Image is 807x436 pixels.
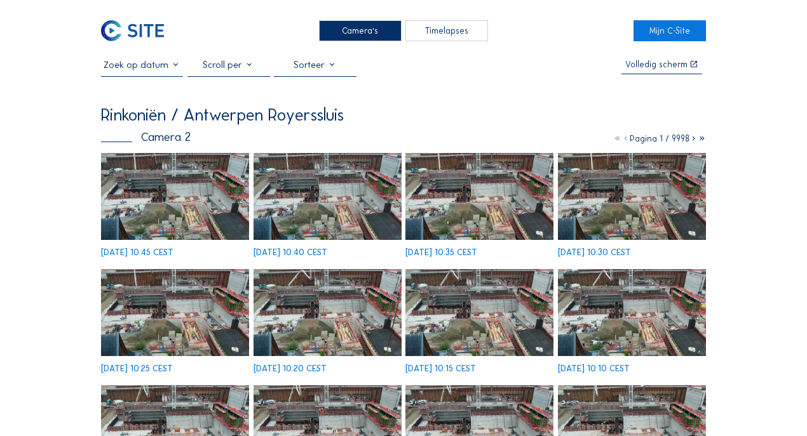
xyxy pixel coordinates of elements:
div: Camera 2 [101,131,191,143]
span: Pagina 1 / 9998 [630,133,689,144]
div: [DATE] 10:45 CEST [101,248,173,256]
div: [DATE] 10:35 CEST [405,248,477,256]
img: image_52725794 [254,269,402,356]
a: Mijn C-Site [634,20,706,41]
div: [DATE] 10:25 CEST [101,364,173,373]
div: [DATE] 10:15 CEST [405,364,476,373]
img: image_52726107 [558,153,706,240]
div: Timelapses [405,20,488,41]
img: image_52725948 [101,269,249,356]
input: Zoek op datum 󰅀 [101,59,184,70]
img: image_52725718 [405,269,553,356]
div: Camera's [319,20,402,41]
img: image_52725550 [558,269,706,356]
div: [DATE] 10:40 CEST [254,248,327,256]
img: image_52726493 [101,153,249,240]
div: [DATE] 10:20 CEST [254,364,327,373]
img: image_52726262 [405,153,553,240]
div: [DATE] 10:10 CEST [558,364,630,373]
img: image_52726345 [254,153,402,240]
div: Rinkoniën / Antwerpen Royerssluis [101,107,344,124]
div: [DATE] 10:30 CEST [558,248,631,256]
img: C-SITE Logo [101,20,165,41]
div: Volledig scherm [625,60,688,69]
a: C-SITE Logo [101,20,173,41]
